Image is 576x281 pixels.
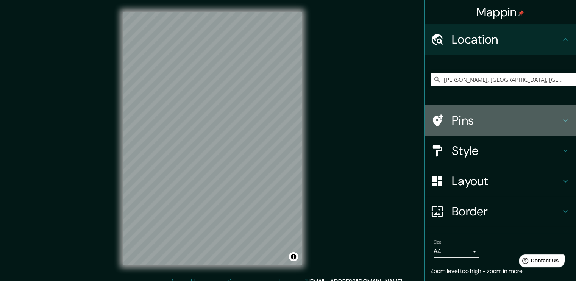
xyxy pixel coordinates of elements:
[452,113,561,128] h4: Pins
[289,252,298,261] button: Toggle attribution
[476,5,524,20] h4: Mappin
[434,239,442,245] label: Size
[518,10,524,16] img: pin-icon.png
[425,105,576,136] div: Pins
[434,245,479,258] div: A4
[452,32,561,47] h4: Location
[452,143,561,158] h4: Style
[425,136,576,166] div: Style
[425,196,576,226] div: Border
[452,173,561,189] h4: Layout
[509,251,568,273] iframe: Help widget launcher
[123,12,302,265] canvas: Map
[425,166,576,196] div: Layout
[425,24,576,55] div: Location
[431,73,576,86] input: Pick your city or area
[452,204,561,219] h4: Border
[431,267,570,276] p: Zoom level too high - zoom in more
